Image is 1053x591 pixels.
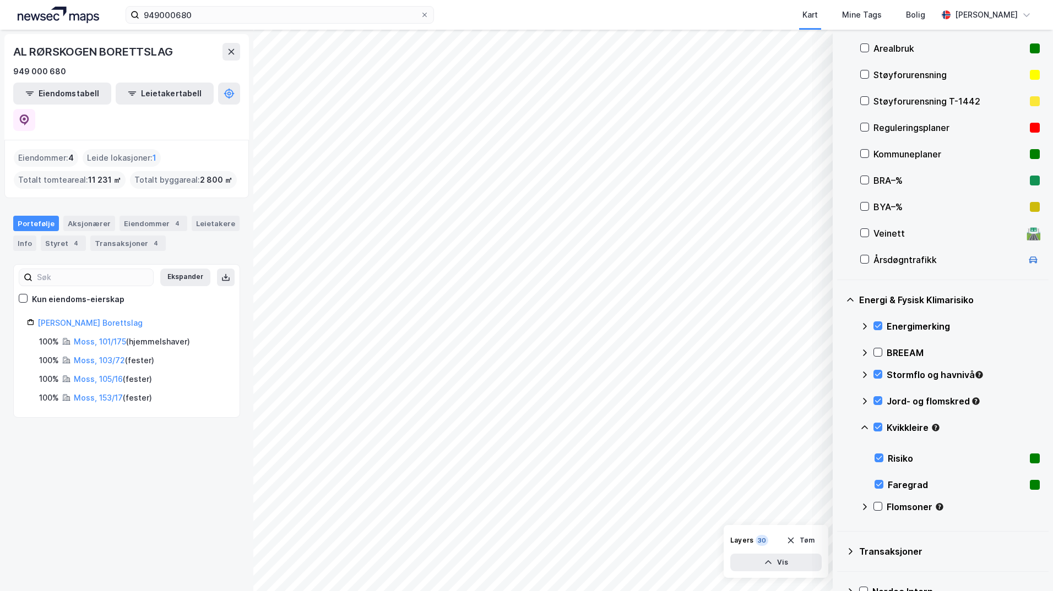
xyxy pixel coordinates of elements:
div: 🛣️ [1026,226,1041,240]
div: 100% [39,391,59,404]
a: Moss, 101/175 [74,337,126,346]
div: Flomsoner [887,500,1040,513]
div: 100% [39,335,59,348]
div: ( fester ) [74,373,152,386]
button: Tøm [779,532,822,549]
div: Kun eiendoms-eierskap [32,293,124,306]
div: Tooltip anchor [971,396,981,406]
a: Moss, 105/16 [74,374,123,384]
div: Reguleringsplaner [873,121,1025,134]
div: Støyforurensning T-1442 [873,95,1025,108]
div: Totalt tomteareal : [14,171,126,189]
div: [PERSON_NAME] [955,8,1018,21]
div: 4 [150,238,161,249]
div: 100% [39,354,59,367]
div: 30 [756,535,768,546]
div: Veinett [873,227,1022,240]
span: 1 [153,151,156,165]
div: ( fester ) [74,391,152,404]
div: AL RØRSKOGEN BORETTSLAG [13,43,175,61]
div: Faregrad [888,478,1025,491]
div: Jord- og flomskred [887,395,1040,408]
button: Vis [730,554,822,571]
div: BRA–% [873,174,1025,187]
div: Tooltip anchor [935,502,945,512]
span: 11 231 ㎡ [88,173,121,187]
div: 4 [172,218,183,229]
div: Portefølje [13,216,59,231]
div: Risiko [888,452,1025,465]
input: Søk på adresse, matrikkel, gårdeiere, leietakere eller personer [139,7,420,23]
button: Eiendomstabell [13,83,111,105]
div: Arealbruk [873,42,1025,55]
div: BYA–% [873,200,1025,214]
div: Info [13,236,36,251]
div: Transaksjoner [859,545,1040,558]
div: ( hjemmelshaver ) [74,335,190,348]
span: 4 [68,151,74,165]
button: Leietakertabell [116,83,214,105]
div: 949 000 680 [13,65,66,78]
div: Tooltip anchor [931,423,941,433]
input: Søk [32,269,153,286]
a: [PERSON_NAME] Borettslag [37,318,143,327]
div: Tooltip anchor [974,370,984,380]
div: Eiendommer : [14,149,78,167]
div: BREEAM [887,346,1040,359]
span: 2 800 ㎡ [200,173,232,187]
div: 100% [39,373,59,386]
div: Totalt byggareal : [130,171,237,189]
div: Årsdøgntrafikk [873,253,1022,266]
div: Bolig [906,8,925,21]
div: Leide lokasjoner : [83,149,161,167]
div: 4 [70,238,82,249]
div: Leietakere [192,216,240,231]
div: Layers [730,536,753,545]
div: Energi & Fysisk Klimarisiko [859,293,1040,307]
a: Moss, 103/72 [74,355,125,365]
button: Ekspander [160,269,210,286]
div: Kommuneplaner [873,147,1025,161]
div: Mine Tags [842,8,882,21]
div: Støyforurensning [873,68,1025,81]
div: Kvikkleire [887,421,1040,434]
a: Moss, 153/17 [74,393,123,402]
div: Transaksjoner [90,236,166,251]
iframe: Chat Widget [998,538,1053,591]
div: Styret [41,236,86,251]
div: Aksjonærer [63,216,115,231]
div: ( fester ) [74,354,154,367]
img: logo.a4113a55bc3d86da70a041830d287a7e.svg [18,7,99,23]
div: Energimerking [887,320,1040,333]
div: Eiendommer [120,216,187,231]
div: Stormflo og havnivå [887,368,1040,381]
div: Kart [802,8,818,21]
